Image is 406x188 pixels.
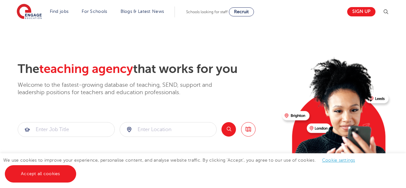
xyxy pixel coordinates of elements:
a: Sign up [347,7,375,16]
a: Recruit [229,7,254,16]
div: Submit [120,122,217,137]
input: Submit [120,122,216,137]
div: Submit [18,122,115,137]
h2: The that works for you [18,62,277,76]
button: Search [221,122,236,137]
a: Accept all cookies [5,165,76,183]
span: teaching agency [39,62,133,76]
a: Find jobs [50,9,69,14]
a: Blogs & Latest News [121,9,164,14]
img: Engage Education [17,4,42,20]
span: We use cookies to improve your experience, personalise content, and analyse website traffic. By c... [3,158,362,176]
p: Welcome to the fastest-growing database of teaching, SEND, support and leadership positions for t... [18,81,230,96]
a: Cookie settings [322,158,355,163]
span: Schools looking for staff [186,10,228,14]
a: For Schools [82,9,107,14]
span: Recruit [234,9,249,14]
input: Submit [18,122,114,137]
